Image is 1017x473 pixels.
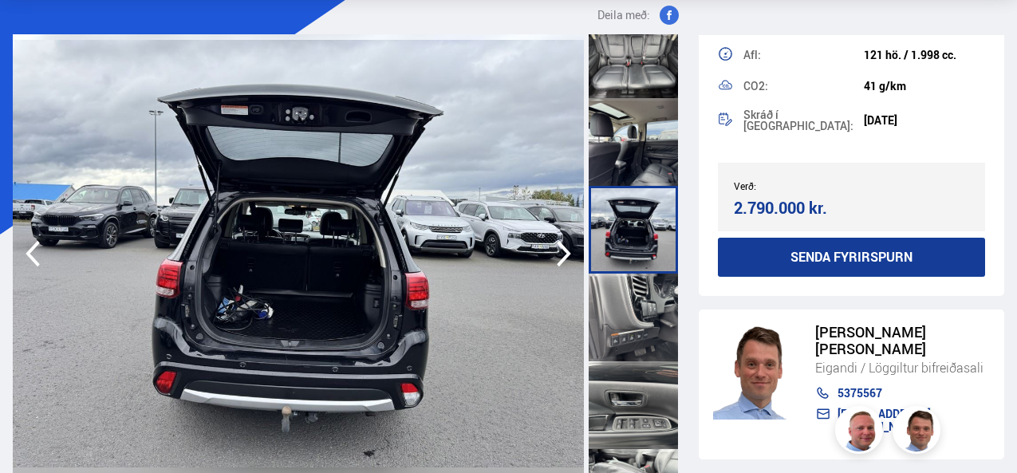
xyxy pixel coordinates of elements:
[815,387,990,400] a: 5375567
[743,49,865,61] div: Afl:
[743,81,865,92] div: CO2:
[864,80,985,93] div: 41 g/km
[815,324,990,357] div: [PERSON_NAME] [PERSON_NAME]
[597,6,650,25] span: Deila með:
[718,238,985,277] button: Senda fyrirspurn
[713,324,799,420] img: FbJEzSuNWCJXmdc-.webp
[13,6,61,54] button: Open LiveChat chat widget
[864,49,985,61] div: 121 hö. / 1.998 cc.
[864,114,985,127] div: [DATE]
[591,6,685,25] button: Deila með:
[734,197,847,219] div: 2.790.000 kr.
[743,109,865,132] div: Skráð í [GEOGRAPHIC_DATA]:
[815,357,990,378] div: Eigandi / Löggiltur bifreiðasali
[895,408,943,456] img: FbJEzSuNWCJXmdc-.webp
[13,34,584,473] img: 3541811.jpeg
[734,180,852,191] div: Verð:
[838,408,885,456] img: siFngHWaQ9KaOqBr.png
[815,408,990,433] a: [EMAIL_ADDRESS][DOMAIN_NAME]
